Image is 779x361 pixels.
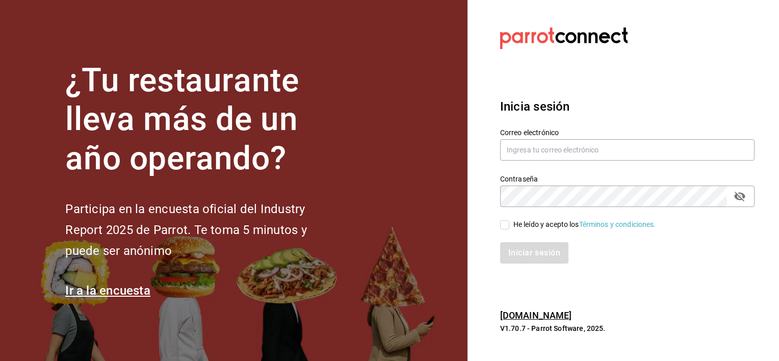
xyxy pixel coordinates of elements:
[65,61,341,178] h1: ¿Tu restaurante lleva más de un año operando?
[731,188,748,205] button: passwordField
[500,97,755,116] h3: Inicia sesión
[500,128,755,136] label: Correo electrónico
[500,323,755,333] p: V1.70.7 - Parrot Software, 2025.
[500,310,572,321] a: [DOMAIN_NAME]
[513,219,656,230] div: He leído y acepto los
[65,283,150,298] a: Ir a la encuesta
[500,139,755,161] input: Ingresa tu correo electrónico
[65,199,341,261] h2: Participa en la encuesta oficial del Industry Report 2025 de Parrot. Te toma 5 minutos y puede se...
[500,175,755,182] label: Contraseña
[579,220,656,228] a: Términos y condiciones.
